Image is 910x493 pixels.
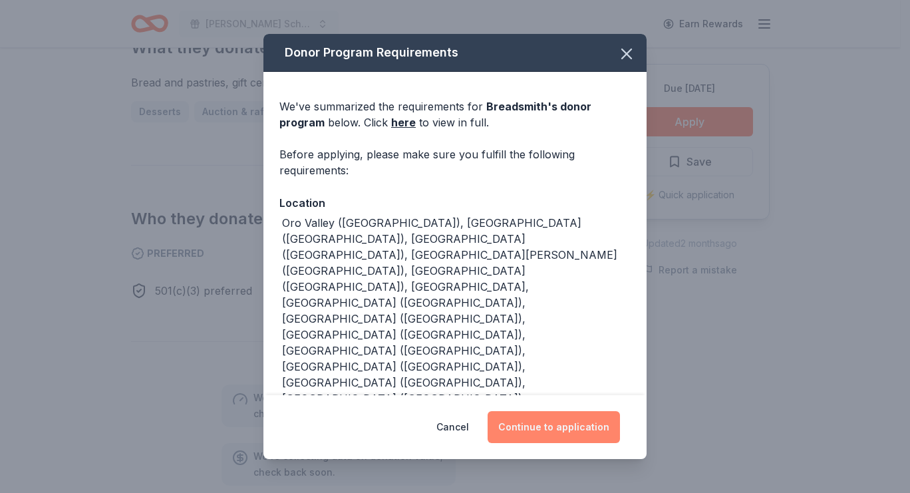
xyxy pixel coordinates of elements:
button: Continue to application [488,411,620,443]
button: Cancel [436,411,469,443]
div: Oro Valley ([GEOGRAPHIC_DATA]), [GEOGRAPHIC_DATA] ([GEOGRAPHIC_DATA]), [GEOGRAPHIC_DATA] ([GEOGRA... [282,215,631,438]
div: Location [279,194,631,212]
div: Before applying, please make sure you fulfill the following requirements: [279,146,631,178]
div: We've summarized the requirements for below. Click to view in full. [279,98,631,130]
a: here [391,114,416,130]
div: Donor Program Requirements [263,34,647,72]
